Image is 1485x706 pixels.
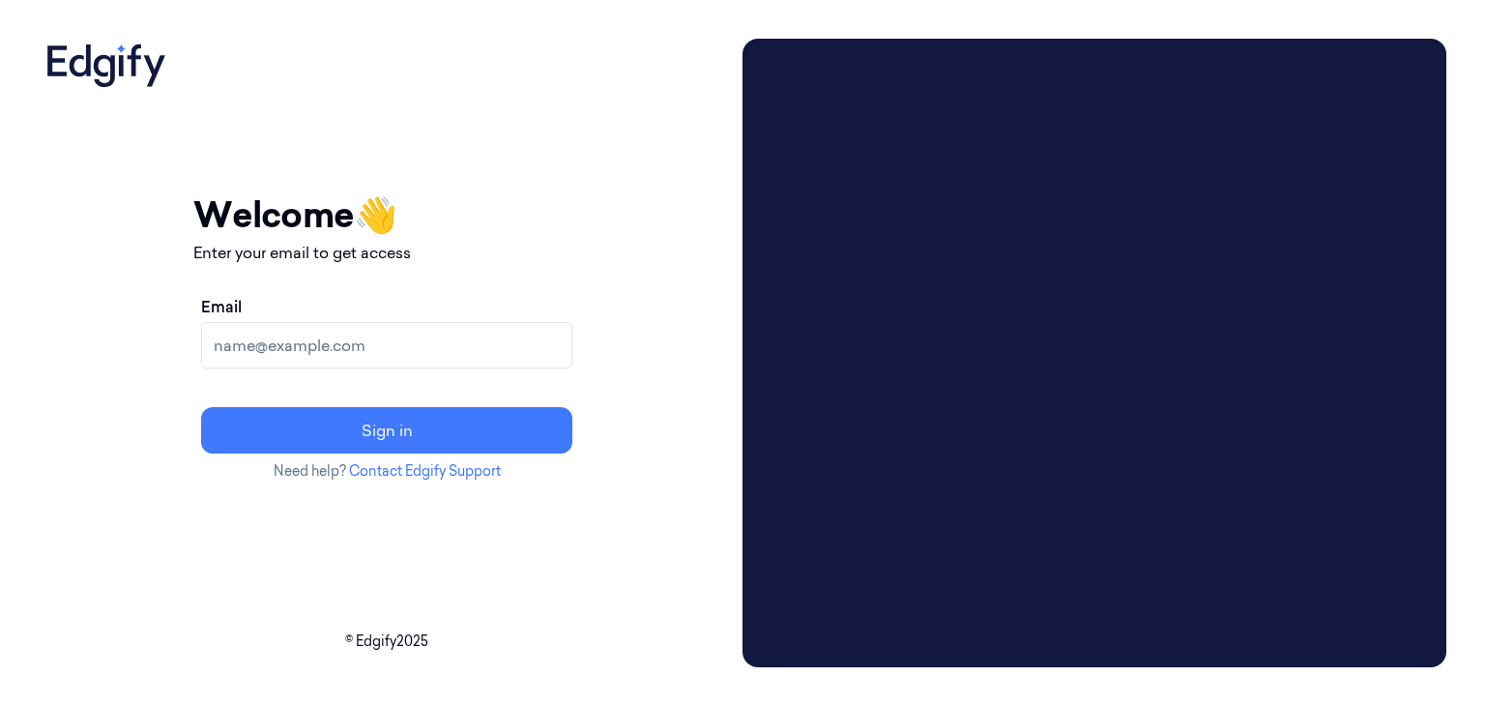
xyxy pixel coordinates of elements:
[201,295,242,318] label: Email
[193,241,580,264] p: Enter your email to get access
[201,407,572,454] button: Sign in
[193,461,580,482] p: Need help?
[193,189,580,241] h1: Welcome 👋
[349,462,501,480] a: Contact Edgify Support
[39,632,735,652] p: © Edgify 2025
[201,322,572,368] input: name@example.com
